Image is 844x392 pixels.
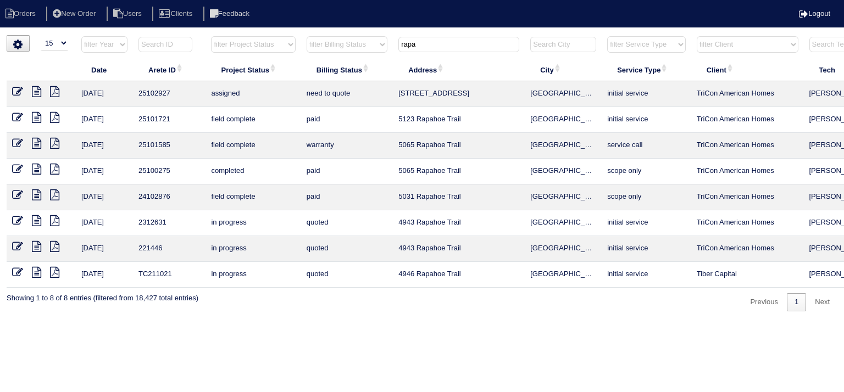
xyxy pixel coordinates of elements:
[602,58,691,81] th: Service Type: activate to sort column ascending
[301,236,393,262] td: quoted
[691,262,804,288] td: Tiber Capital
[799,9,830,18] a: Logout
[206,133,301,159] td: field complete
[301,159,393,184] td: paid
[393,81,525,107] td: [STREET_ADDRESS]
[525,107,602,133] td: [GEOGRAPHIC_DATA]
[691,58,804,81] th: Client: activate to sort column ascending
[76,107,133,133] td: [DATE]
[525,58,602,81] th: City: activate to sort column ascending
[393,133,525,159] td: 5065 Rapahoe Trail
[691,236,804,262] td: TriCon American Homes
[393,184,525,210] td: 5031 Rapahoe Trail
[691,133,804,159] td: TriCon American Homes
[691,159,804,184] td: TriCon American Homes
[133,133,206,159] td: 25101585
[7,288,198,303] div: Showing 1 to 8 of 8 entries (filtered from 18,427 total entries)
[133,236,206,262] td: 221446
[76,184,133,210] td: [DATE]
[206,184,301,210] td: field complete
[203,7,258,21] li: Feedback
[301,184,393,210] td: paid
[133,210,206,236] td: 2312631
[398,37,519,52] input: Search Address
[76,159,133,184] td: [DATE]
[525,159,602,184] td: [GEOGRAPHIC_DATA]
[301,210,393,236] td: quoted
[76,58,133,81] th: Date
[133,58,206,81] th: Arete ID: activate to sort column ascending
[602,262,691,288] td: initial service
[107,9,151,18] a: Users
[76,133,133,159] td: [DATE]
[691,184,804,210] td: TriCon American Homes
[742,293,786,311] a: Previous
[525,210,602,236] td: [GEOGRAPHIC_DATA]
[46,9,104,18] a: New Order
[76,81,133,107] td: [DATE]
[602,81,691,107] td: initial service
[525,236,602,262] td: [GEOGRAPHIC_DATA]
[206,210,301,236] td: in progress
[393,262,525,288] td: 4946 Rapahoe Trail
[393,107,525,133] td: 5123 Rapahoe Trail
[807,293,837,311] a: Next
[133,107,206,133] td: 25101721
[525,262,602,288] td: [GEOGRAPHIC_DATA]
[206,159,301,184] td: completed
[691,107,804,133] td: TriCon American Homes
[206,236,301,262] td: in progress
[152,9,201,18] a: Clients
[133,81,206,107] td: 25102927
[787,293,806,311] a: 1
[602,133,691,159] td: service call
[301,81,393,107] td: need to quote
[393,159,525,184] td: 5065 Rapahoe Trail
[206,107,301,133] td: field complete
[133,159,206,184] td: 25100275
[691,81,804,107] td: TriCon American Homes
[133,262,206,288] td: TC211021
[525,133,602,159] td: [GEOGRAPHIC_DATA]
[691,210,804,236] td: TriCon American Homes
[602,107,691,133] td: initial service
[206,262,301,288] td: in progress
[602,159,691,184] td: scope only
[206,81,301,107] td: assigned
[76,210,133,236] td: [DATE]
[525,184,602,210] td: [GEOGRAPHIC_DATA]
[206,58,301,81] th: Project Status: activate to sort column ascending
[152,7,201,21] li: Clients
[530,37,596,52] input: Search City
[393,236,525,262] td: 4943 Rapahoe Trail
[138,37,192,52] input: Search ID
[301,133,393,159] td: warranty
[602,236,691,262] td: initial service
[393,58,525,81] th: Address: activate to sort column ascending
[46,7,104,21] li: New Order
[602,184,691,210] td: scope only
[602,210,691,236] td: initial service
[301,107,393,133] td: paid
[301,262,393,288] td: quoted
[76,262,133,288] td: [DATE]
[301,58,393,81] th: Billing Status: activate to sort column ascending
[133,184,206,210] td: 24102876
[525,81,602,107] td: [GEOGRAPHIC_DATA]
[76,236,133,262] td: [DATE]
[107,7,151,21] li: Users
[393,210,525,236] td: 4943 Rapahoe Trail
